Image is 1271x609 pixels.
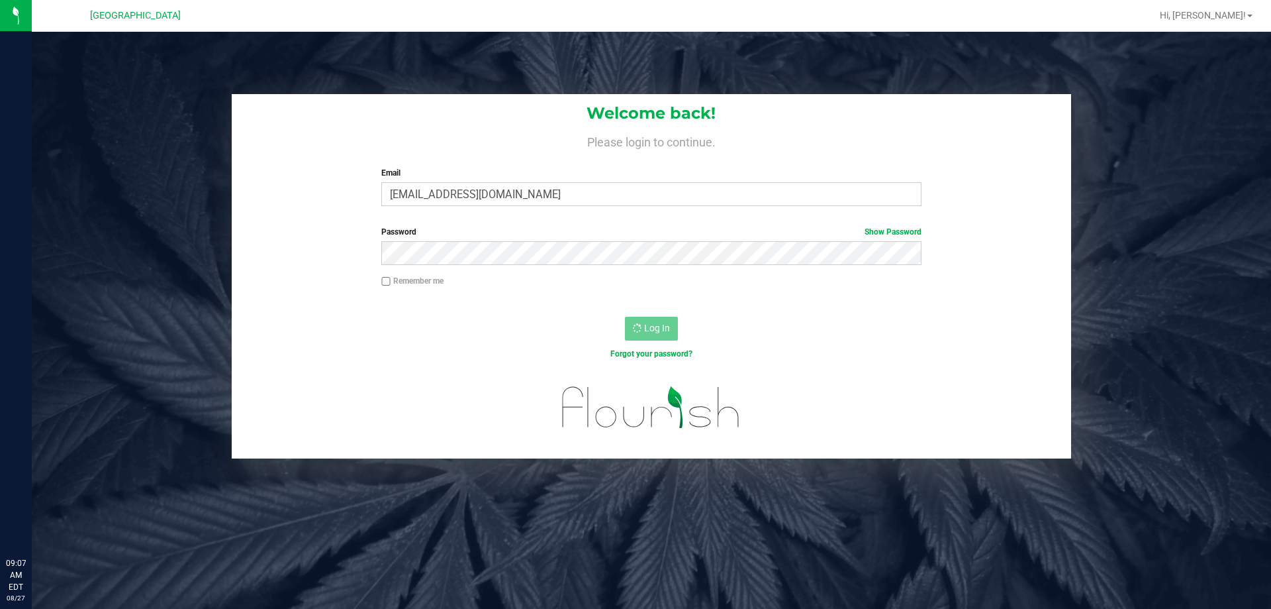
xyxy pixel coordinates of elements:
[865,227,921,237] a: Show Password
[644,323,670,333] span: Log In
[610,349,692,359] a: Forgot your password?
[1160,10,1246,21] span: Hi, [PERSON_NAME]!
[232,133,1071,148] h4: Please login to continue.
[232,105,1071,122] h1: Welcome back!
[381,275,444,287] label: Remember me
[90,10,181,21] span: [GEOGRAPHIC_DATA]
[381,167,921,179] label: Email
[546,374,756,441] img: flourish_logo.svg
[381,227,416,237] span: Password
[6,557,26,593] p: 09:07 AM EDT
[625,317,678,341] button: Log In
[6,593,26,603] p: 08/27
[381,277,391,286] input: Remember me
